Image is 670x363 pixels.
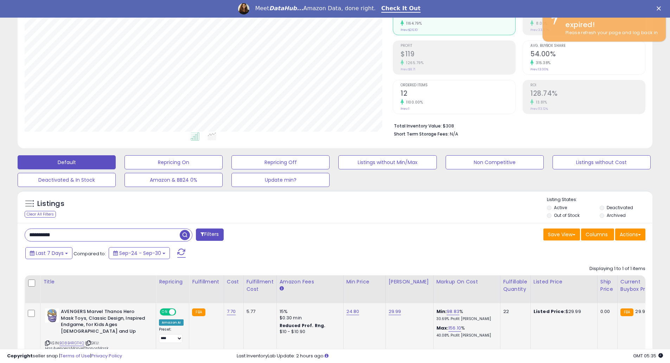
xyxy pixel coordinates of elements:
small: Prev: $26.10 [401,28,418,32]
b: Total Inventory Value: [394,123,442,129]
small: 1265.79% [404,60,423,65]
button: Save View [543,229,580,240]
p: Listing States: [547,196,652,203]
label: Archived [607,212,626,218]
button: Update min? [231,173,330,187]
span: Compared to: [74,250,106,257]
a: 7.70 [227,308,236,315]
span: 29.99 [635,308,648,315]
div: Fulfillable Quantity [503,278,528,293]
div: Amazon AI [159,319,184,326]
button: Default [18,155,116,169]
div: $29.99 [534,308,592,315]
a: B08B4RGT4Q [59,340,84,346]
div: Meet Amazon Data, done right. [255,5,376,12]
b: Listed Price: [534,308,566,315]
button: Last 7 Days [25,247,72,259]
span: ROI [530,83,645,87]
div: Clear All Filters [25,211,56,218]
b: Min: [436,308,447,315]
div: Please refresh your page and log back in [560,30,661,36]
b: Short Term Storage Fees: [394,131,449,137]
h5: Listings [37,199,64,209]
button: Non Competitive [446,155,544,169]
div: $0.30 min [280,315,338,321]
small: FBA [620,308,633,316]
i: DataHub... [269,5,303,12]
small: 1100.00% [404,100,423,105]
small: 13.81% [534,100,547,105]
small: Prev: 13.00% [530,67,548,71]
div: Listed Price [534,278,594,286]
span: N/A [450,131,458,137]
a: Check It Out [381,5,421,13]
div: Fulfillment Cost [247,278,274,293]
button: Repricing Off [231,155,330,169]
a: 156.10 [448,325,461,332]
span: 2025-10-12 05:35 GMT [633,352,663,359]
th: The percentage added to the cost of goods (COGS) that forms the calculator for Min & Max prices. [433,275,500,303]
button: Deactivated & In Stock [18,173,116,187]
button: Filters [196,229,223,241]
span: Ordered Items [401,83,515,87]
b: Reduced Prof. Rng. [280,323,326,328]
h2: 54.00% [530,50,645,60]
div: Cost [227,278,241,286]
button: Amazon & BB24 0% [125,173,223,187]
div: Repricing [159,278,186,286]
small: FBA [192,308,205,316]
button: Columns [581,229,614,240]
a: Privacy Policy [91,352,122,359]
small: 1164.79% [404,21,422,26]
button: Repricing On [125,155,223,169]
div: Current Buybox Price [620,278,657,293]
span: Sep-24 - Sep-30 [119,250,161,257]
div: Ship Price [600,278,614,293]
h2: 12 [401,89,515,99]
div: % [436,325,495,338]
div: Preset: [159,327,184,343]
small: 8.00% [534,21,548,26]
small: Prev: $8.71 [401,67,415,71]
div: Your session has expired! [560,10,661,30]
a: Terms of Use [60,352,90,359]
strong: Copyright [7,352,33,359]
span: Profit [401,44,515,48]
span: OFF [175,309,186,315]
div: Last InventoryLab Update: 2 hours ago. [237,353,663,359]
a: 98.83 [447,308,459,315]
div: 0.00 [600,308,612,315]
span: Avg. Buybox Share [530,44,645,48]
div: 5.77 [247,308,271,315]
label: Out of Stock [554,212,580,218]
div: Close [657,6,664,11]
div: Displaying 1 to 1 of 1 items [589,265,645,272]
b: AVENGERS Marvel Thanos Hero Mask Toys, Classic Design, Inspired Endgame, for Kids Ages [DEMOGRAPH... [61,308,146,336]
div: $10 - $10.90 [280,329,338,335]
a: 24.80 [346,308,359,315]
button: Actions [615,229,645,240]
button: Listings without Cost [553,155,651,169]
div: seller snap | | [7,353,122,359]
small: Prev: 1 [401,107,409,111]
div: Amazon Fees [280,278,340,286]
div: Markup on Cost [436,278,497,286]
span: | SKU: HasAvengersMarvelThanosMask [45,340,109,351]
div: Fulfillment [192,278,221,286]
button: Listings without Min/Max [338,155,436,169]
span: Last 7 Days [36,250,64,257]
div: 15% [280,308,338,315]
label: Active [554,205,567,211]
b: Max: [436,325,449,331]
span: ON [160,309,169,315]
small: Amazon Fees. [280,286,284,292]
label: Deactivated [607,205,633,211]
p: 40.08% Profit [PERSON_NAME] [436,333,495,338]
img: 41wuVOQEQsL._SL40_.jpg [45,308,59,323]
small: Prev: 33.37% [530,28,549,32]
a: 29.99 [389,308,401,315]
small: Prev: 113.12% [530,107,548,111]
p: 30.69% Profit [PERSON_NAME] [436,317,495,321]
div: [PERSON_NAME] [389,278,430,286]
h2: $119 [401,50,515,60]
